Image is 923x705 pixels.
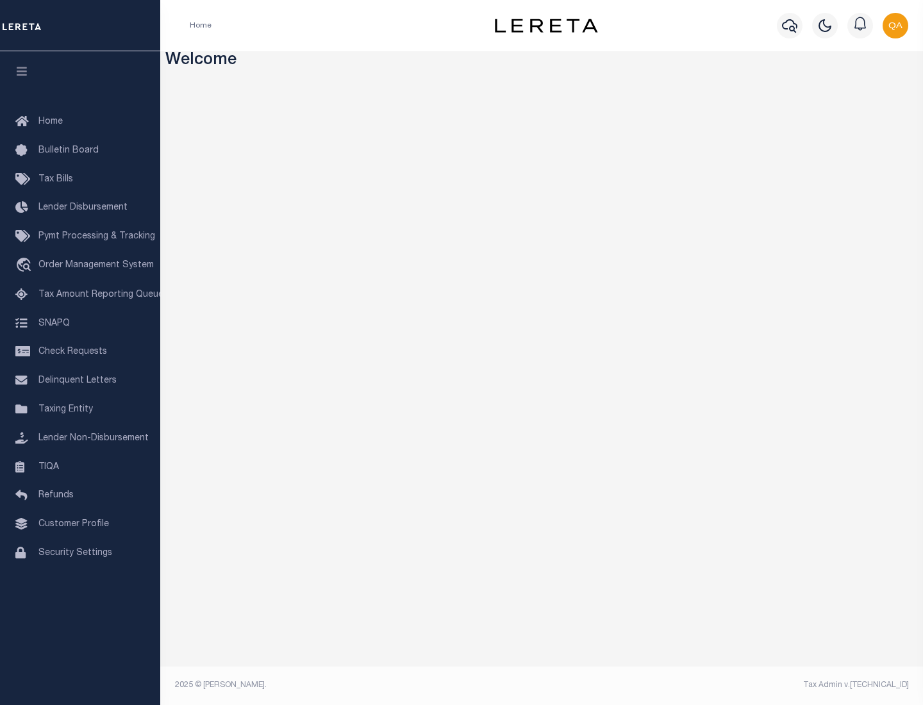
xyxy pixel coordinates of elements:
span: Delinquent Letters [38,376,117,385]
i: travel_explore [15,258,36,274]
li: Home [190,20,212,31]
span: Taxing Entity [38,405,93,414]
span: Security Settings [38,549,112,558]
span: Lender Disbursement [38,203,128,212]
div: Tax Admin v.[TECHNICAL_ID] [551,679,909,691]
span: Tax Amount Reporting Queue [38,290,163,299]
span: Check Requests [38,347,107,356]
span: Pymt Processing & Tracking [38,232,155,241]
div: 2025 © [PERSON_NAME]. [165,679,542,691]
img: logo-dark.svg [495,19,597,33]
h3: Welcome [165,51,919,71]
span: Refunds [38,491,74,500]
span: TIQA [38,462,59,471]
span: Lender Non-Disbursement [38,434,149,443]
span: Customer Profile [38,520,109,529]
img: svg+xml;base64,PHN2ZyB4bWxucz0iaHR0cDovL3d3dy53My5vcmcvMjAwMC9zdmciIHBvaW50ZXItZXZlbnRzPSJub25lIi... [883,13,908,38]
span: Home [38,117,63,126]
span: Bulletin Board [38,146,99,155]
span: Tax Bills [38,175,73,184]
span: SNAPQ [38,319,70,328]
span: Order Management System [38,261,154,270]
